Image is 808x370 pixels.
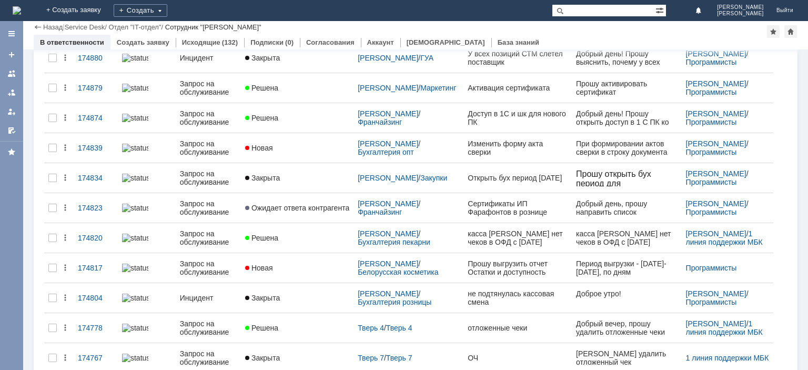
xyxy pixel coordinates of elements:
a: [PERSON_NAME] [686,199,746,208]
a: 1 линия поддержки МБК [686,319,763,336]
div: не подтянулась кассовая смена [468,289,567,306]
a: Бухгалтерия опт [358,148,414,156]
div: Действия [61,174,69,182]
span: Закрыта [245,54,280,62]
a: Запрос на обслуживание [176,313,241,343]
a: Программисты [686,148,737,156]
div: касса [PERSON_NAME] нет чеков в ОФД с [DATE] [468,229,567,246]
img: statusbar-100 (1).png [122,264,148,272]
a: 174820 [74,227,118,248]
img: statusbar-100 (1).png [122,174,148,182]
a: [PERSON_NAME] [358,84,418,92]
div: 174880 [78,54,114,62]
a: statusbar-100 (1).png [118,317,176,338]
div: 174834 [78,174,114,182]
a: statusbar-100 (1).png [118,107,176,128]
div: (0) [285,38,294,46]
a: 174839 [74,137,118,158]
img: statusbar-100 (1).png [122,294,148,302]
a: statusbar-100 (1).png [118,227,176,248]
div: / [686,199,769,216]
div: 174839 [78,144,114,152]
a: Тверь 4 [386,324,412,332]
a: не подтянулась кассовая смена [463,283,571,313]
div: Действия [61,324,69,332]
a: 174874 [74,107,118,128]
div: / [358,354,459,362]
a: [PERSON_NAME] [686,229,746,238]
div: Сделать домашней страницей [784,25,797,38]
a: Решена [241,317,353,338]
img: logo [13,6,21,15]
div: Действия [61,234,69,242]
a: ОЧ [463,347,571,368]
div: Запрос на обслуживание [180,79,237,96]
a: Тверь 4 [358,324,384,332]
div: 174874 [78,114,114,122]
div: / [358,259,459,276]
a: statusbar-100 (1).png [118,167,176,188]
img: statusbar-100 (1).png [122,84,148,92]
a: Программисты [686,298,737,306]
a: 1 линия поддержки МБК [686,354,769,362]
a: отложенные чеки [463,317,571,338]
div: Действия [61,264,69,272]
div: Создать [114,4,167,17]
img: statusbar-100 (1).png [122,54,148,62]
a: [PERSON_NAME] [358,259,418,268]
a: Мои заявки [3,103,20,120]
a: Тверь 7 [386,354,412,362]
img: statusbar-100 (1).png [122,204,148,212]
a: Решена [241,77,353,98]
a: [PERSON_NAME] [358,54,418,62]
a: [PERSON_NAME] [358,229,418,238]
img: statusbar-100 (1).png [122,354,148,362]
a: statusbar-100 (1).png [118,47,176,68]
a: [PERSON_NAME] [358,289,418,298]
div: / [686,169,769,186]
a: База знаний [498,38,539,46]
a: 174834 [74,167,118,188]
div: Запрос на обслуживание [180,139,237,156]
span: от 06.10 [47,17,77,25]
span: Закрыта [245,354,280,362]
a: [PERSON_NAME] [358,139,418,148]
a: Закрыта [241,167,353,188]
div: 174817 [78,264,114,272]
a: Запрос на обслуживание [176,223,241,253]
a: Запрос на обслуживание [176,193,241,223]
a: Запрос на обслуживание [176,133,241,163]
a: Запрос на обслуживание [176,73,241,103]
a: Отдел "IT-отдел" [108,23,161,31]
div: / [686,229,769,246]
img: statusbar-100 (1).png [122,324,148,332]
a: 174880 [74,47,118,68]
span: Решена [245,324,278,332]
div: 174820 [78,234,114,242]
span: Расширенный поиск [655,5,666,15]
div: Запрос на обслуживание [180,229,237,246]
a: 174823 [74,197,118,218]
a: 174804 [74,287,118,308]
a: [PERSON_NAME] [358,109,418,118]
a: [PERSON_NAME] [358,174,418,182]
span: [PERSON_NAME] [717,11,764,17]
a: [DEMOGRAPHIC_DATA] [407,38,485,46]
a: Тверь 7 [358,354,384,362]
a: [PERSON_NAME] [686,139,746,148]
a: Заявки на командах [3,65,20,82]
div: / [358,229,459,246]
a: [PERSON_NAME] [686,79,746,88]
a: Ожидает ответа контрагента [241,197,353,218]
span: Закрыта [245,294,280,302]
img: statusbar-100 (1).png [122,144,148,152]
a: Согласования [306,38,355,46]
a: Подписки [250,38,284,46]
div: / [358,174,459,182]
a: Новая [241,137,353,158]
a: касса [PERSON_NAME] нет чеков в ОФД с [DATE] [463,223,571,253]
div: Инцидент [180,54,237,62]
a: Назад [43,23,63,31]
a: Белорусская косметика [358,268,438,276]
a: Аккаунт [367,38,394,46]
